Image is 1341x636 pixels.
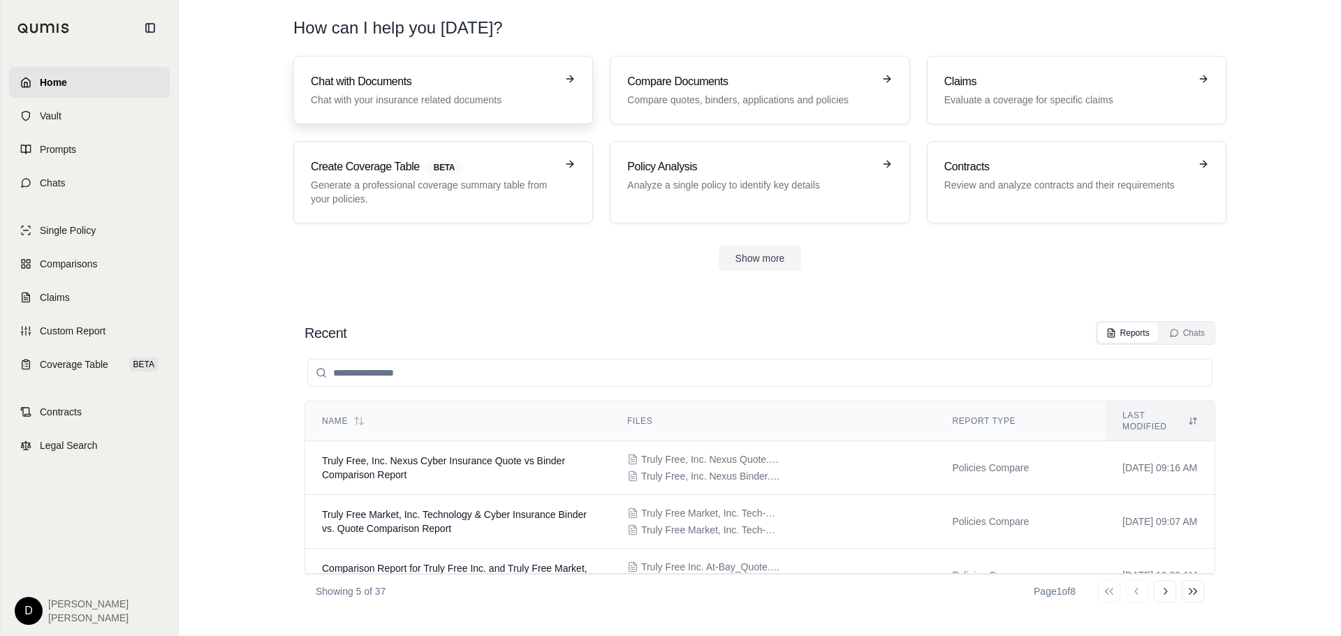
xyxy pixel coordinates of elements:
[627,73,872,90] h3: Compare Documents
[610,56,909,124] a: Compare DocumentsCompare quotes, binders, applications and policies
[322,415,594,427] div: Name
[927,56,1226,124] a: ClaimsEvaluate a coverage for specific claims
[641,452,781,466] span: Truly Free, Inc. Nexus Quote.pdf
[40,75,67,89] span: Home
[1106,441,1215,495] td: [DATE] 09:16 AM
[1169,327,1205,339] div: Chats
[9,168,170,198] a: Chats
[1106,327,1150,339] div: Reports
[40,438,98,452] span: Legal Search
[311,178,556,206] p: Generate a professional coverage summary table from your policies.
[48,597,129,611] span: [PERSON_NAME]
[40,405,82,419] span: Contracts
[1106,495,1215,549] td: [DATE] 09:07 AM
[641,506,781,520] span: Truly Free Market, Inc. Tech-Cyber Quote.pdf
[1161,323,1213,343] button: Chats
[641,469,781,483] span: Truly Free, Inc. Nexus Binder.pdf
[293,17,1226,39] h1: How can I help you [DATE]?
[641,523,781,537] span: Truly Free Market, Inc. Tech-Cyber Binder.pdf
[627,93,872,107] p: Compare quotes, binders, applications and policies
[9,316,170,346] a: Custom Report
[322,563,587,588] span: Comparison Report for Truly Free Inc. and Truly Free Market, Inc. Cyber Insurance Quotes
[293,141,593,223] a: Create Coverage TableBETAGenerate a professional coverage summary table from your policies.
[1122,410,1198,432] div: Last modified
[9,67,170,98] a: Home
[627,158,872,175] h3: Policy Analysis
[311,158,556,175] h3: Create Coverage Table
[936,401,1106,441] th: Report Type
[15,597,43,625] div: D
[293,56,593,124] a: Chat with DocumentsChat with your insurance related documents
[139,17,161,39] button: Collapse sidebar
[425,160,463,175] span: BETA
[40,142,76,156] span: Prompts
[322,455,565,480] span: Truly Free, Inc. Nexus Cyber Insurance Quote vs Binder Comparison Report
[1098,323,1158,343] button: Reports
[9,134,170,165] a: Prompts
[40,324,105,338] span: Custom Report
[944,73,1189,90] h3: Claims
[9,101,170,131] a: Vault
[316,584,386,598] p: Showing 5 of 37
[48,611,129,625] span: [PERSON_NAME]
[40,223,96,237] span: Single Policy
[1034,584,1076,598] div: Page 1 of 8
[9,215,170,246] a: Single Policy
[305,323,346,343] h2: Recent
[9,397,170,427] a: Contracts
[40,109,61,123] span: Vault
[1106,549,1215,602] td: [DATE] 10:39 AM
[9,249,170,279] a: Comparisons
[927,141,1226,223] a: ContractsReview and analyze contracts and their requirements
[936,441,1106,495] td: Policies Compare
[610,401,936,441] th: Files
[129,357,159,371] span: BETA
[9,430,170,461] a: Legal Search
[9,349,170,380] a: Coverage TableBETA
[944,93,1189,107] p: Evaluate a coverage for specific claims
[311,93,556,107] p: Chat with your insurance related documents
[641,560,781,574] span: Truly Free Inc. At-Bay_Quote.pdf
[322,509,587,534] span: Truly Free Market, Inc. Technology & Cyber Insurance Binder vs. Quote Comparison Report
[40,290,70,304] span: Claims
[719,246,802,271] button: Show more
[40,257,97,271] span: Comparisons
[9,282,170,313] a: Claims
[627,178,872,192] p: Analyze a single policy to identify key details
[610,141,909,223] a: Policy AnalysisAnalyze a single policy to identify key details
[311,73,556,90] h3: Chat with Documents
[936,495,1106,549] td: Policies Compare
[40,357,108,371] span: Coverage Table
[944,178,1189,192] p: Review and analyze contracts and their requirements
[936,549,1106,602] td: Policies Compare
[40,176,66,190] span: Chats
[944,158,1189,175] h3: Contracts
[17,23,70,34] img: Qumis Logo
